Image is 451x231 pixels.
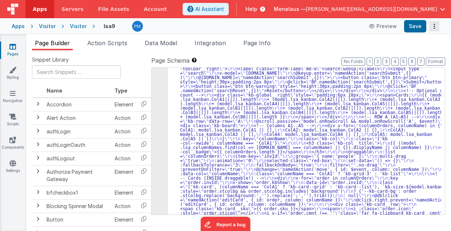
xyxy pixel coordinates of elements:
[274,5,306,13] span: Menelaus —
[12,23,25,30] div: Apps
[112,98,136,111] td: Element
[365,20,401,32] button: Preview
[374,58,381,66] button: 2
[367,58,373,66] button: 1
[112,138,136,152] td: Action
[404,20,426,32] button: Save
[32,56,69,63] span: Snippet Library
[112,186,136,199] td: Element
[274,5,445,13] button: Menelaus — [PERSON_NAME][EMAIL_ADDRESS][DOMAIN_NAME]
[44,111,112,125] td: Alert Action
[39,23,56,30] div: Visitor
[132,21,143,31] img: a12ed5ba5769bda9d2665f51d2850528
[44,199,112,213] td: Blocking Spinner Modal
[35,39,70,47] span: Page Builder
[44,213,112,226] td: Button
[44,125,112,138] td: authLogin
[44,165,112,186] td: Authorize Payment Gateway
[112,199,136,213] td: Action
[426,58,445,66] button: Format
[112,125,136,138] td: Action
[342,58,365,66] button: No Folds
[391,58,399,66] button: 4
[112,165,136,186] td: Element
[115,87,127,94] span: Type
[429,21,439,31] button: Options
[243,39,271,47] span: Page Info
[33,5,47,13] span: Apps
[44,152,112,165] td: authLogout
[32,65,121,79] input: Search Snippets ...
[112,111,136,125] td: Action
[246,5,257,13] span: Help
[98,5,129,13] span: File Assets
[104,23,115,29] h4: lsa9
[44,186,112,199] td: bfcheckbox1
[408,58,416,66] button: 6
[112,152,136,165] td: Action
[112,213,136,226] td: Element
[306,5,437,13] span: [PERSON_NAME][EMAIL_ADDRESS][DOMAIN_NAME]
[61,5,83,13] span: Servers
[195,39,226,47] span: Integration
[70,23,87,30] div: Visitor
[400,58,407,66] button: 5
[44,138,112,152] td: authLoginOauth
[145,39,177,47] span: Data Model
[417,58,424,66] button: 7
[195,5,224,13] span: AI Assistant
[383,58,390,66] button: 3
[183,3,229,15] button: AI Assistant
[151,56,189,65] span: Page Schema
[44,98,112,111] td: Accordion
[47,87,62,94] span: Name
[87,39,127,47] span: Action Scripts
